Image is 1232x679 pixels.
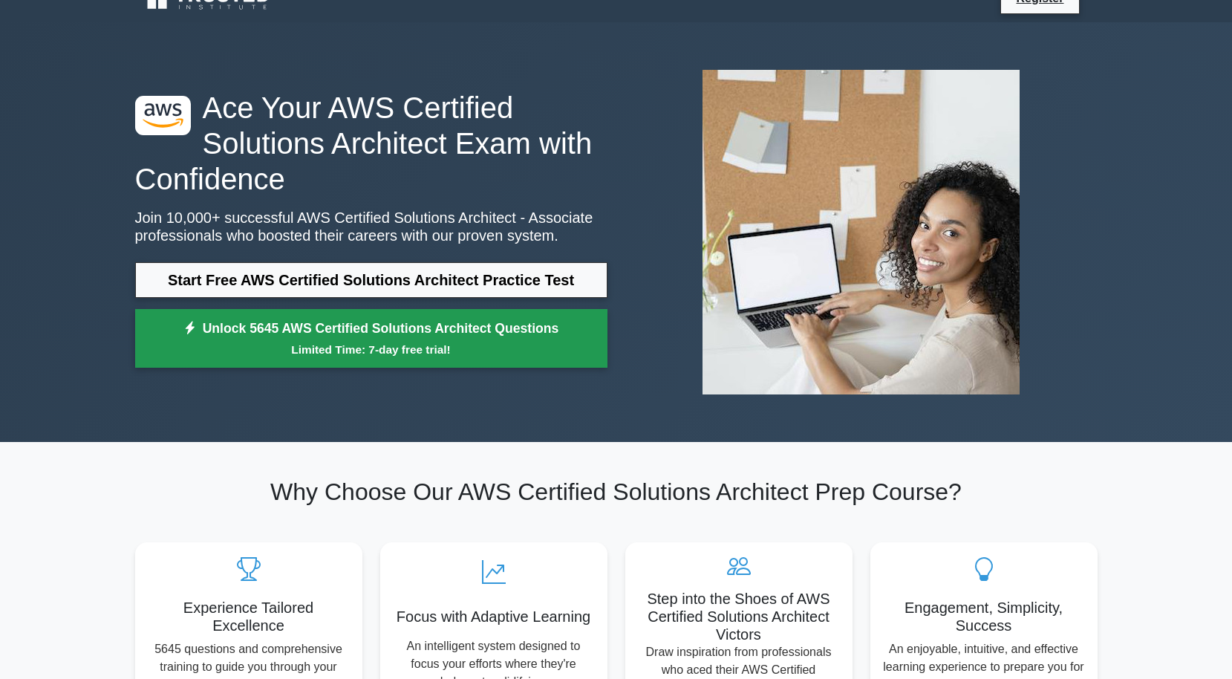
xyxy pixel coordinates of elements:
[135,209,607,244] p: Join 10,000+ successful AWS Certified Solutions Architect - Associate professionals who boosted t...
[135,309,607,368] a: Unlock 5645 AWS Certified Solutions Architect QuestionsLimited Time: 7-day free trial!
[392,608,596,626] h5: Focus with Adaptive Learning
[882,599,1086,634] h5: Engagement, Simplicity, Success
[154,341,589,358] small: Limited Time: 7-day free trial!
[135,90,607,197] h1: Ace Your AWS Certified Solutions Architect Exam with Confidence
[147,599,351,634] h5: Experience Tailored Excellence
[135,478,1098,506] h2: Why Choose Our AWS Certified Solutions Architect Prep Course?
[135,262,607,298] a: Start Free AWS Certified Solutions Architect Practice Test
[637,590,841,643] h5: Step into the Shoes of AWS Certified Solutions Architect Victors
